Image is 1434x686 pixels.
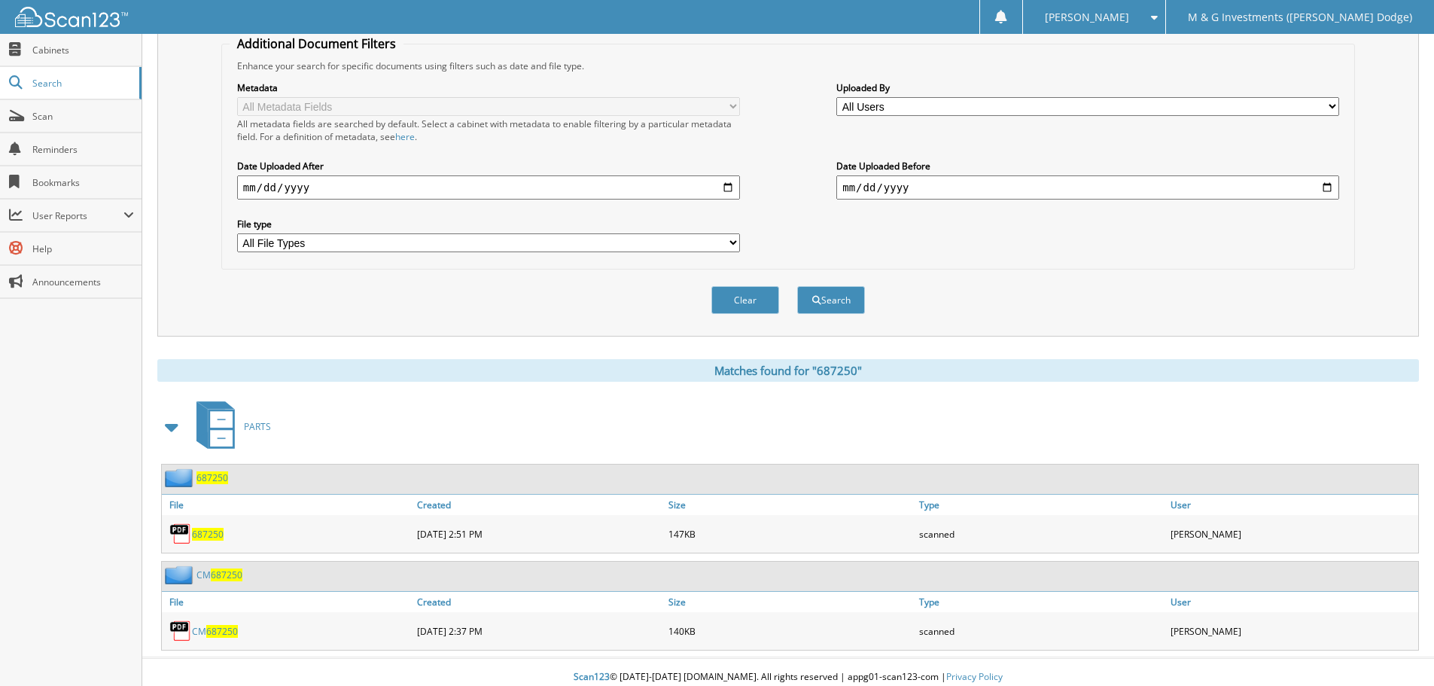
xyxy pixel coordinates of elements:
[915,495,1167,515] a: Type
[32,242,134,255] span: Help
[32,110,134,123] span: Scan
[244,420,271,433] span: PARTS
[32,176,134,189] span: Bookmarks
[1188,13,1412,22] span: M & G Investments ([PERSON_NAME] Dodge)
[230,59,1347,72] div: Enhance your search for specific documents using filters such as date and file type.
[165,468,196,487] img: folder2.png
[15,7,128,27] img: scan123-logo-white.svg
[915,592,1167,612] a: Type
[1167,519,1418,549] div: [PERSON_NAME]
[237,218,740,230] label: File type
[413,495,665,515] a: Created
[836,81,1339,94] label: Uploaded By
[665,519,916,549] div: 147KB
[413,519,665,549] div: [DATE] 2:51 PM
[32,143,134,156] span: Reminders
[162,495,413,515] a: File
[237,160,740,172] label: Date Uploaded After
[946,670,1003,683] a: Privacy Policy
[395,130,415,143] a: here
[237,117,740,143] div: All metadata fields are searched by default. Select a cabinet with metadata to enable filtering b...
[237,81,740,94] label: Metadata
[665,495,916,515] a: Size
[192,625,238,638] a: CM687250
[32,77,132,90] span: Search
[165,566,196,584] img: folder2.png
[665,592,916,612] a: Size
[836,160,1339,172] label: Date Uploaded Before
[169,620,192,642] img: PDF.png
[665,616,916,646] div: 140KB
[797,286,865,314] button: Search
[32,44,134,56] span: Cabinets
[413,616,665,646] div: [DATE] 2:37 PM
[915,616,1167,646] div: scanned
[1359,614,1434,686] iframe: Chat Widget
[413,592,665,612] a: Created
[1045,13,1129,22] span: [PERSON_NAME]
[574,670,610,683] span: Scan123
[157,359,1419,382] div: Matches found for "687250"
[162,592,413,612] a: File
[206,625,238,638] span: 687250
[192,528,224,541] a: 687250
[32,209,123,222] span: User Reports
[32,276,134,288] span: Announcements
[230,35,403,52] legend: Additional Document Filters
[1167,495,1418,515] a: User
[836,175,1339,200] input: end
[711,286,779,314] button: Clear
[196,569,242,581] a: CM687250
[237,175,740,200] input: start
[169,523,192,545] img: PDF.png
[196,471,228,484] a: 687250
[187,397,271,456] a: PARTS
[211,569,242,581] span: 687250
[915,519,1167,549] div: scanned
[1167,592,1418,612] a: User
[1167,616,1418,646] div: [PERSON_NAME]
